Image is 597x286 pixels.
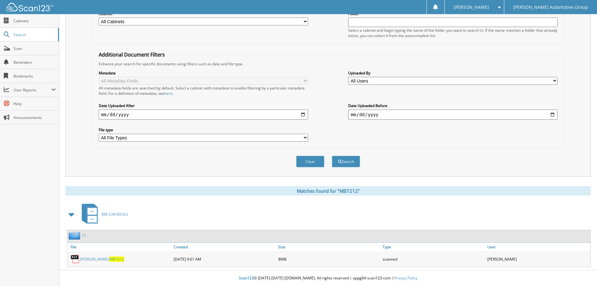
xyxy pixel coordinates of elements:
label: Date Uploaded Before [348,103,558,108]
label: Date Uploaded After [99,103,308,108]
div: Select a cabinet and begin typing the name of the folder you want to search in. If the name match... [348,28,558,38]
a: MB CAR DEALS [78,202,128,227]
div: © [DATE]-[DATE] [DOMAIN_NAME]. All rights reserved | appg04-scan123-com | [59,271,597,286]
div: Matches found for "MB7212" [65,186,591,196]
label: Metadata [99,70,308,76]
a: Type [381,243,486,251]
span: Cabinets [13,18,56,24]
a: Created [172,243,277,251]
a: File [67,243,172,251]
div: 8MB [277,253,381,265]
button: Clear [296,156,324,167]
div: All metadata fields are searched by default. Select a cabinet with metadata to enable filtering b... [99,85,308,96]
div: [PERSON_NAME] [486,253,590,265]
span: [PERSON_NAME] Automotive Group [513,5,588,9]
span: User Reports [13,87,51,93]
input: start [99,110,308,120]
button: Search [332,156,360,167]
span: Bookmarks [13,73,56,79]
span: Announcements [13,115,56,120]
div: scanned [381,253,486,265]
a: 11 [82,233,86,238]
a: here [165,91,173,96]
span: Search [13,32,55,37]
span: MB7212 [109,256,124,262]
span: MB CAR DEALS [102,212,128,217]
div: Enhance your search for specific documents using filters such as date and file type. [96,61,561,67]
span: Scan123 [239,275,254,281]
a: User [486,243,590,251]
span: Help [13,101,56,106]
img: folder2.png [69,232,82,240]
span: Reminders [13,60,56,65]
a: [PERSON_NAME]MB7212 [80,256,124,262]
img: scan123-logo-white.svg [6,3,53,11]
img: PDF.png [71,254,80,264]
div: [DATE] 9:01 AM [172,253,277,265]
input: end [348,110,558,120]
a: Size [277,243,381,251]
legend: Additional Document Filters [96,51,168,58]
span: Scan [13,46,56,51]
label: Uploaded By [348,70,558,76]
a: Privacy Policy [394,275,417,281]
label: File type [99,127,308,132]
iframe: Chat Widget [566,256,597,286]
span: [PERSON_NAME] [454,5,489,9]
